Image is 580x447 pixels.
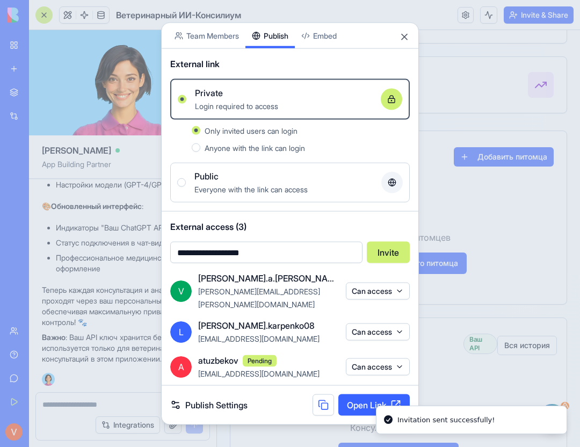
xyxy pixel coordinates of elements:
[245,23,295,48] button: Publish
[346,358,410,375] button: Can access
[26,201,337,214] p: У вас пока нет питомцев
[192,126,200,135] button: Only invited users can login
[194,170,219,183] span: Public
[243,355,277,367] span: Pending
[26,301,280,327] div: Последние консультации ChatGPT
[170,220,410,233] span: External access (3)
[247,304,280,324] div: Ваш API
[346,283,410,300] button: Can access
[195,102,278,111] span: Login required to access
[198,272,339,285] span: [PERSON_NAME].a.[PERSON_NAME]
[198,354,238,366] span: atuzbekov
[114,229,250,240] a: Добавить первого питомца
[170,398,248,411] a: Publish Settings
[295,23,343,48] button: Embed
[178,95,186,104] button: PrivateLogin required to access
[121,413,242,434] button: Создать консультацию
[205,126,298,135] span: Only invited users can login
[338,394,410,415] a: Open Link
[346,323,410,341] button: Can access
[237,117,337,136] button: Добавить питомца
[26,51,100,70] p: 0
[26,391,337,404] p: Консультаций пока нет
[198,334,320,343] span: [EMAIL_ADDRESS][DOMAIN_NAME]
[280,306,337,325] a: Вся история
[205,143,305,153] span: Anyone with the link can login
[114,222,250,244] button: Добавить первого питомца
[26,40,100,51] p: Всего консультаций
[198,319,315,332] span: [PERSON_NAME].karpenko08
[192,143,200,152] button: Anyone with the link can login
[26,119,127,132] div: Мои питомцы
[170,280,192,302] span: V
[170,356,192,377] span: A
[198,369,320,378] span: [EMAIL_ADDRESS][DOMAIN_NAME]
[195,86,223,99] span: Private
[399,32,410,42] button: Close
[198,287,320,309] span: [PERSON_NAME][EMAIL_ADDRESS][PERSON_NAME][DOMAIN_NAME]
[170,321,192,343] span: L
[280,306,340,325] button: Вся история
[177,178,186,187] button: PublicEveryone with the link can access
[168,23,245,48] button: Team Members
[170,57,220,70] span: External link
[367,242,410,263] button: Invite
[194,185,308,194] span: Everyone with the link can access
